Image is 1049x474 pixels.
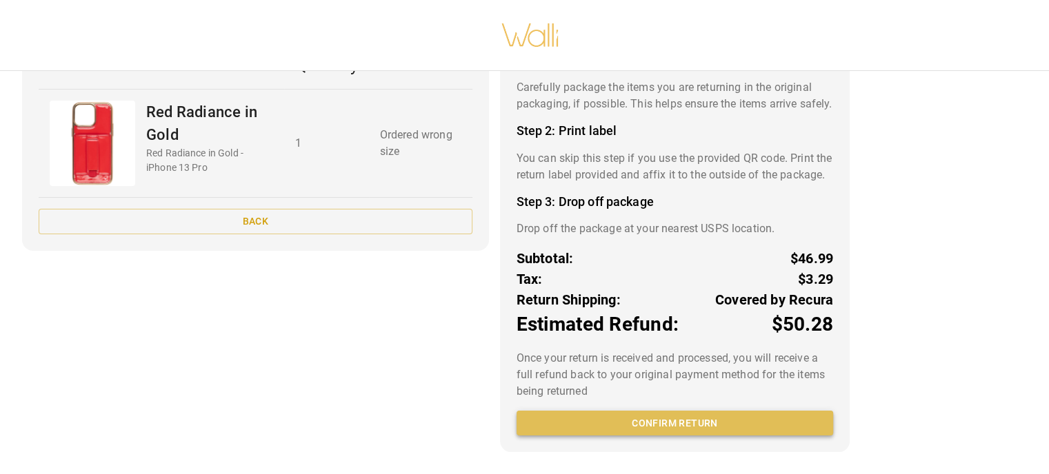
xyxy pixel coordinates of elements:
[798,269,833,289] p: $3.29
[517,350,833,400] p: Once your return is received and processed, you will receive a full refund back to your original ...
[517,123,833,138] h4: Step 2: Print label
[790,248,833,269] p: $46.99
[39,209,472,234] button: Back
[501,6,560,65] img: walli-inc.myshopify.com
[517,289,621,310] p: Return Shipping:
[517,248,574,269] p: Subtotal:
[771,310,833,339] p: $50.28
[146,101,273,146] p: Red Radiance in Gold
[517,269,543,289] p: Tax:
[517,310,679,339] p: Estimated Refund:
[146,146,273,175] p: Red Radiance in Gold - iPhone 13 Pro
[517,150,833,183] p: You can skip this step if you use the provided QR code. Print the return label provided and affix...
[517,411,833,436] button: Confirm return
[517,79,833,112] p: Carefully package the items you are returning in the original packaging, if possible. This helps ...
[517,220,833,237] p: Drop off the package at your nearest USPS location.
[517,194,833,209] h4: Step 3: Drop off package
[295,135,358,152] p: 1
[380,127,461,160] p: Ordered wrong size
[715,289,833,310] p: Covered by Recura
